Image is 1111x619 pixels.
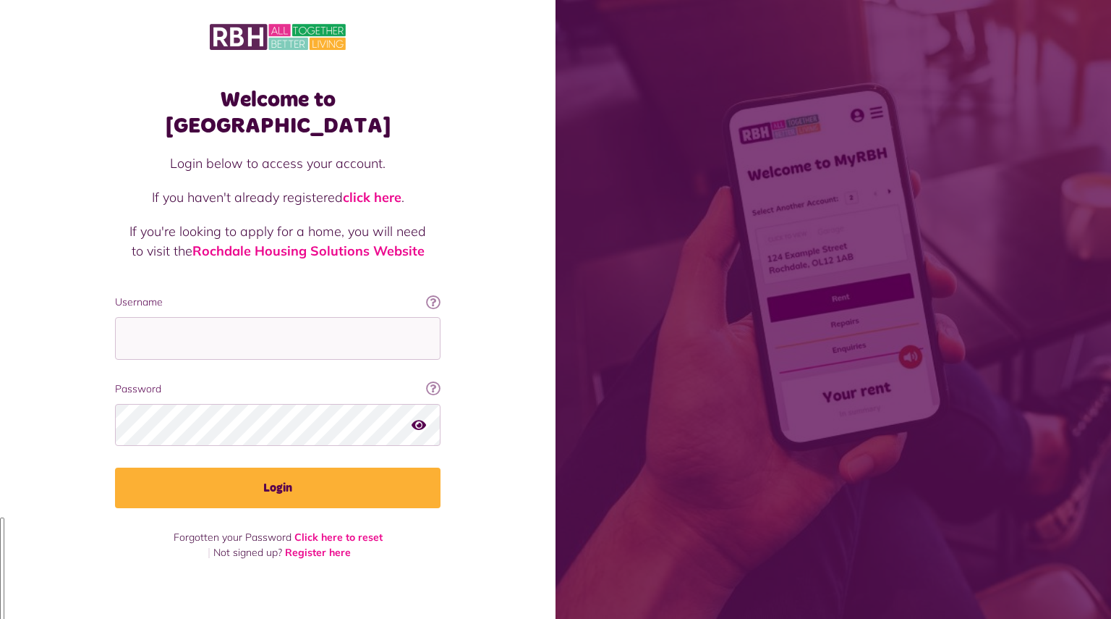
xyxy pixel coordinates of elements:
p: If you're looking to apply for a home, you will need to visit the [129,222,426,261]
a: Rochdale Housing Solutions Website [192,243,425,259]
span: Not signed up? [213,546,282,559]
a: Register here [285,546,351,559]
label: Password [115,382,440,397]
p: If you haven't already registered . [129,188,426,207]
span: Forgotten your Password [174,531,291,544]
button: Login [115,468,440,508]
img: MyRBH [210,22,346,52]
p: Login below to access your account. [129,153,426,173]
a: Click here to reset [294,531,383,544]
a: click here [343,189,401,206]
label: Username [115,295,440,310]
h1: Welcome to [GEOGRAPHIC_DATA] [115,87,440,139]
